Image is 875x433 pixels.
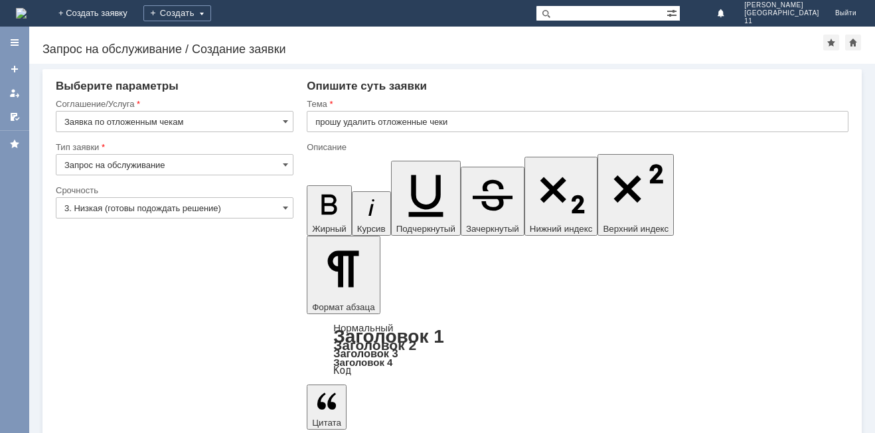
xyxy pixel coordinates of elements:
[396,224,455,234] span: Подчеркнутый
[391,161,461,236] button: Подчеркнутый
[307,143,846,151] div: Описание
[744,9,819,17] span: [GEOGRAPHIC_DATA]
[56,143,291,151] div: Тип заявки
[845,35,861,50] div: Сделать домашней страницей
[4,82,25,104] a: Мои заявки
[333,326,444,347] a: Заголовок 1
[352,191,391,236] button: Курсив
[307,323,848,375] div: Формат абзаца
[312,224,347,234] span: Жирный
[4,58,25,80] a: Создать заявку
[307,236,380,314] button: Формат абзаца
[667,6,680,19] span: Расширенный поиск
[524,157,598,236] button: Нижний индекс
[333,337,416,353] a: Заголовок 2
[307,385,347,430] button: Цитата
[333,322,393,333] a: Нормальный
[461,167,524,236] button: Зачеркнутый
[466,224,519,234] span: Зачеркнутый
[744,1,819,9] span: [PERSON_NAME]
[597,154,674,236] button: Верхний индекс
[42,43,823,56] div: Запрос на обслуживание / Создание заявки
[823,35,839,50] div: Добавить в избранное
[530,224,593,234] span: Нижний индекс
[56,100,291,108] div: Соглашение/Услуга
[56,186,291,195] div: Срочность
[333,365,351,377] a: Код
[312,302,374,312] span: Формат абзаца
[16,8,27,19] a: Перейти на домашнюю страницу
[307,100,846,108] div: Тема
[333,347,398,359] a: Заголовок 3
[333,357,392,368] a: Заголовок 4
[4,106,25,128] a: Мои согласования
[307,80,427,92] span: Опишите суть заявки
[307,185,352,236] button: Жирный
[143,5,211,21] div: Создать
[744,17,819,25] span: 11
[603,224,669,234] span: Верхний индекс
[312,418,341,428] span: Цитата
[56,80,179,92] span: Выберите параметры
[16,8,27,19] img: logo
[357,224,386,234] span: Курсив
